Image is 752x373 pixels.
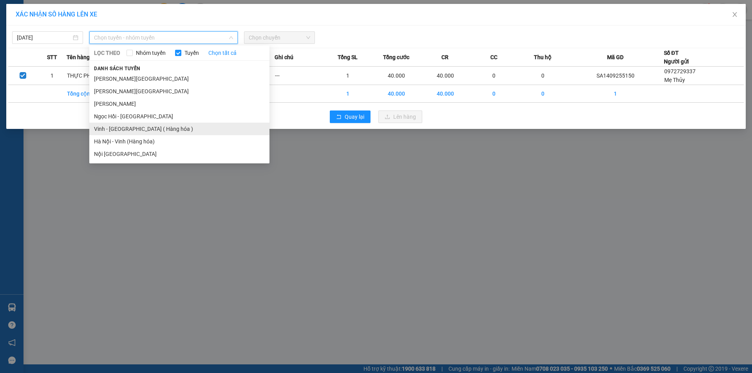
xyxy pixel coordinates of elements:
[732,11,738,18] span: close
[67,53,90,62] span: Tên hàng
[67,85,116,103] td: Tổng cộng
[519,85,568,103] td: 0
[567,85,664,103] td: 1
[470,67,519,85] td: 0
[89,110,269,123] li: Ngọc Hồi - [GEOGRAPHIC_DATA]
[421,67,470,85] td: 40.000
[441,53,448,62] span: CR
[470,85,519,103] td: 0
[323,85,372,103] td: 1
[229,35,233,40] span: down
[89,85,269,98] li: [PERSON_NAME][GEOGRAPHIC_DATA]
[96,50,141,58] span: SA1409255150
[490,53,497,62] span: CC
[372,85,421,103] td: 40.000
[275,67,324,85] td: ---
[338,53,358,62] span: Tổng SL
[17,33,71,42] input: 14/09/2025
[133,49,169,57] span: Nhóm tuyến
[567,67,664,85] td: SA1409255150
[94,32,233,43] span: Chọn tuyến - nhóm tuyến
[378,110,422,123] button: uploadLên hàng
[67,67,116,85] td: THỰC PHẨM
[724,4,746,26] button: Close
[275,53,293,62] span: Ghi chú
[664,77,685,83] span: Mẹ Thủy
[89,65,145,72] span: Danh sách tuyến
[323,67,372,85] td: 1
[89,135,269,148] li: Hà Nội - Vinh (Hàng hóa)
[607,53,624,62] span: Mã GD
[336,114,342,120] span: rollback
[330,110,371,123] button: rollbackQuay lại
[383,53,409,62] span: Tổng cước
[249,32,310,43] span: Chọn chuyến
[421,85,470,103] td: 40.000
[664,49,689,66] div: Số ĐT Người gửi
[181,49,202,57] span: Tuyến
[4,27,25,66] img: logo
[519,67,568,85] td: 0
[89,98,269,110] li: [PERSON_NAME]
[29,56,92,64] strong: PHIẾU GỬI HÀNG
[94,49,120,57] span: LỌC THEO
[47,53,57,62] span: STT
[33,6,89,32] strong: CHUYỂN PHÁT NHANH AN PHÚ QUÝ
[89,123,269,135] li: Vinh - [GEOGRAPHIC_DATA] ( Hàng hóa )
[208,49,237,57] a: Chọn tất cả
[345,112,364,121] span: Quay lại
[89,72,269,85] li: [PERSON_NAME][GEOGRAPHIC_DATA]
[372,67,421,85] td: 40.000
[38,67,67,85] td: 1
[89,148,269,160] li: Nội [GEOGRAPHIC_DATA]
[28,33,92,54] span: [GEOGRAPHIC_DATA], [GEOGRAPHIC_DATA] ↔ [GEOGRAPHIC_DATA]
[16,11,97,18] span: XÁC NHẬN SỐ HÀNG LÊN XE
[534,53,551,62] span: Thu hộ
[664,68,696,74] span: 0972729337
